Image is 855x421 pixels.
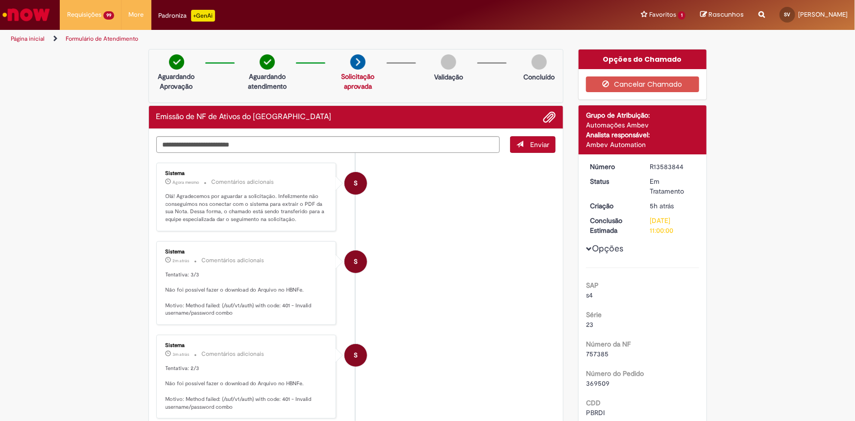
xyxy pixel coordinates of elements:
[103,11,114,20] span: 99
[341,72,374,91] a: Solicitação aprovada
[532,54,547,70] img: img-circle-grey.png
[153,72,200,91] p: Aguardando Aprovação
[650,201,674,210] time: 01/10/2025 03:05:22
[586,408,605,417] span: PBRDI
[11,35,45,43] a: Página inicial
[434,72,463,82] p: Validação
[350,54,366,70] img: arrow-next.png
[586,120,699,130] div: Automações Ambev
[129,10,144,20] span: More
[173,258,190,264] time: 01/10/2025 07:55:30
[166,365,329,411] p: Tentativa: 2/3 Não foi possível fazer o download do Arquivo no HBNFe. Motivo: Method failed: (/su...
[586,340,631,348] b: Número da NF
[354,344,358,367] span: S
[166,171,329,176] div: Sistema
[159,10,215,22] div: Padroniza
[244,72,291,91] p: Aguardando atendimento
[586,110,699,120] div: Grupo de Atribuição:
[543,111,556,124] button: Adicionar anexos
[784,11,791,18] span: SV
[260,54,275,70] img: check-circle-green.png
[583,201,643,211] dt: Criação
[191,10,215,22] p: +GenAi
[173,258,190,264] span: 2m atrás
[441,54,456,70] img: img-circle-grey.png
[173,351,190,357] time: 01/10/2025 07:54:04
[586,398,601,407] b: CDD
[700,10,744,20] a: Rascunhos
[173,351,190,357] span: 3m atrás
[523,72,555,82] p: Concluído
[156,113,332,122] h2: Emissão de NF de Ativos do ASVD Histórico de tíquete
[344,250,367,273] div: System
[586,369,644,378] b: Número do Pedido
[173,179,199,185] span: Agora mesmo
[169,54,184,70] img: check-circle-green.png
[586,281,599,290] b: SAP
[173,179,199,185] time: 01/10/2025 07:56:56
[1,5,51,25] img: ServiceNow
[586,140,699,149] div: Ambev Automation
[212,178,274,186] small: Comentários adicionais
[354,250,358,273] span: S
[66,35,138,43] a: Formulário de Atendimento
[166,271,329,317] p: Tentativa: 3/3 Não foi possível fazer o download do Arquivo no HBNFe. Motivo: Method failed: (/su...
[650,201,696,211] div: 01/10/2025 03:05:22
[650,216,696,235] div: [DATE] 11:00:00
[586,310,602,319] b: Série
[166,343,329,348] div: Sistema
[649,10,676,20] span: Favoritos
[708,10,744,19] span: Rascunhos
[650,162,696,172] div: R13583844
[678,11,685,20] span: 1
[202,350,265,358] small: Comentários adicionais
[344,344,367,367] div: System
[586,130,699,140] div: Analista responsável:
[586,320,593,329] span: 23
[586,379,610,388] span: 369509
[583,162,643,172] dt: Número
[510,136,556,153] button: Enviar
[156,136,500,153] textarea: Digite sua mensagem aqui...
[166,193,329,223] p: Olá! Agradecemos por aguardar a solicitação. Infelizmente não conseguimos nos conectar com o sist...
[586,76,699,92] button: Cancelar Chamado
[798,10,848,19] span: [PERSON_NAME]
[344,172,367,195] div: System
[579,50,707,69] div: Opções do Chamado
[67,10,101,20] span: Requisições
[202,256,265,265] small: Comentários adicionais
[7,30,562,48] ul: Trilhas de página
[583,176,643,186] dt: Status
[354,172,358,195] span: S
[650,176,696,196] div: Em Tratamento
[166,249,329,255] div: Sistema
[586,349,609,358] span: 757385
[583,216,643,235] dt: Conclusão Estimada
[586,291,593,299] span: s4
[650,201,674,210] span: 5h atrás
[530,140,549,149] span: Enviar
